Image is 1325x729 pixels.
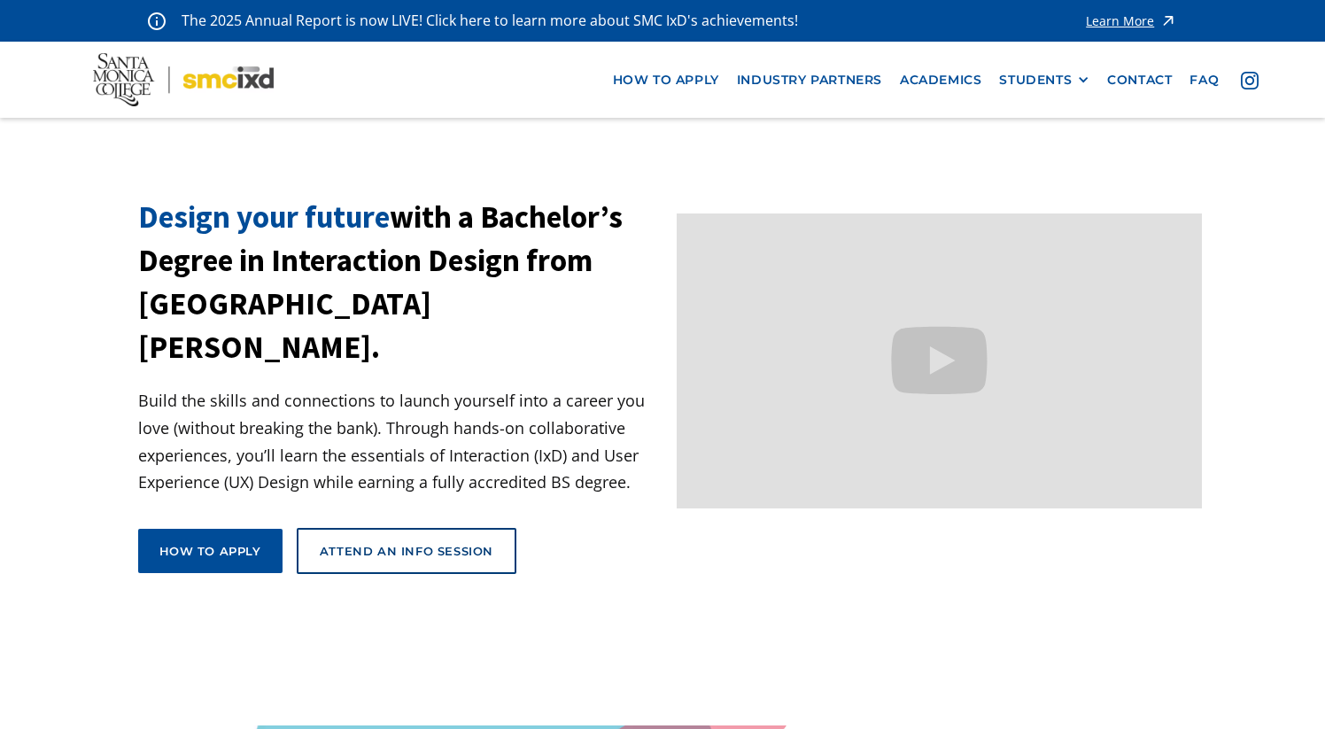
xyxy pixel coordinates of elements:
[1086,15,1154,27] div: Learn More
[297,528,516,574] a: Attend an Info Session
[138,198,390,237] span: Design your future
[138,529,283,573] a: How to apply
[93,53,274,106] img: Santa Monica College - SMC IxD logo
[1241,72,1259,89] img: icon - instagram
[728,64,891,97] a: industry partners
[159,543,261,559] div: How to apply
[182,9,800,33] p: The 2025 Annual Report is now LIVE! Click here to learn more about SMC IxD's achievements!
[677,213,1202,508] iframe: Design your future with a Bachelor's Degree in Interaction Design from Santa Monica College
[999,73,1089,88] div: STUDENTS
[999,73,1072,88] div: STUDENTS
[1098,64,1181,97] a: contact
[148,12,166,30] img: icon - information - alert
[1181,64,1228,97] a: faq
[138,196,663,369] h1: with a Bachelor’s Degree in Interaction Design from [GEOGRAPHIC_DATA][PERSON_NAME].
[1159,9,1177,33] img: icon - arrow - alert
[320,543,493,559] div: Attend an Info Session
[604,64,728,97] a: how to apply
[891,64,990,97] a: Academics
[138,387,663,495] p: Build the skills and connections to launch yourself into a career you love (without breaking the ...
[1086,9,1177,33] a: Learn More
